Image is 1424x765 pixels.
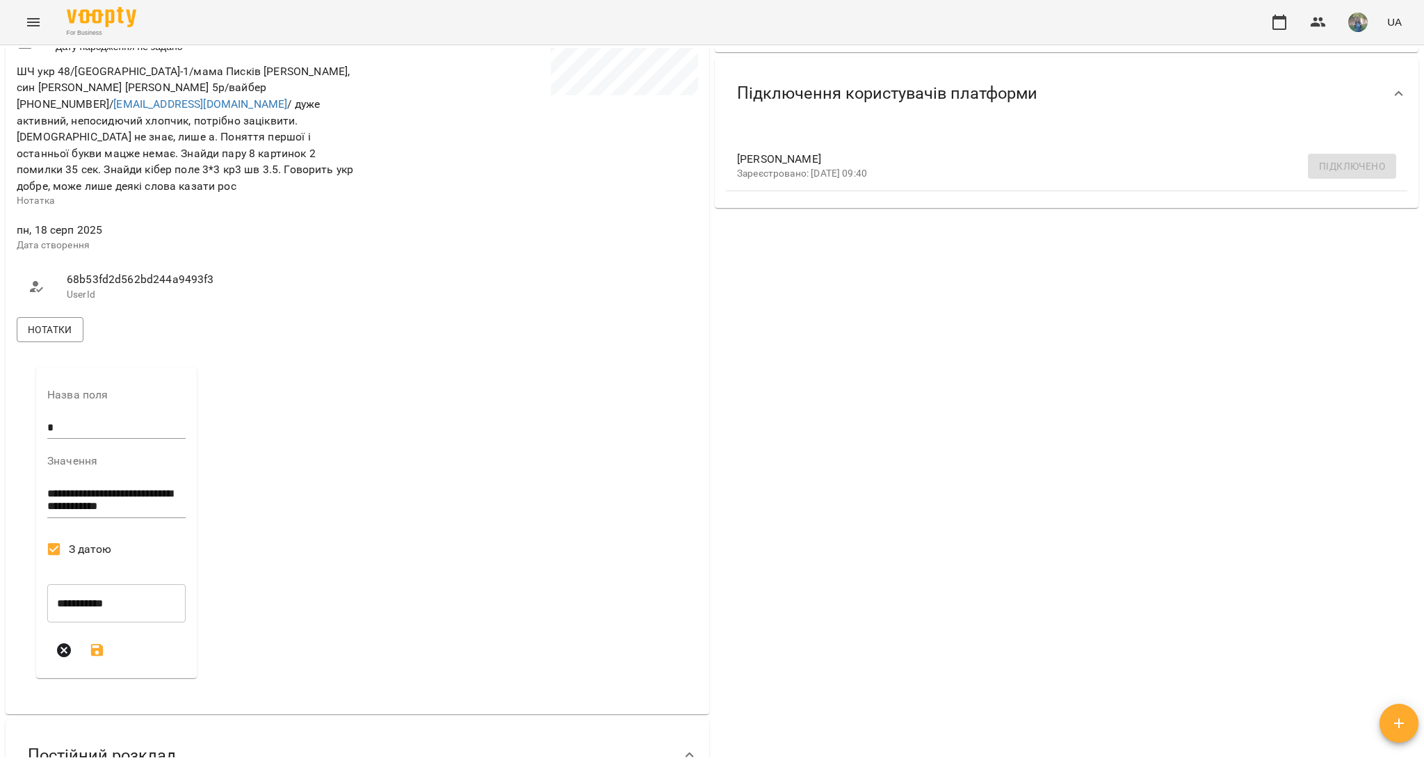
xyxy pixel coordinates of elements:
[715,58,1418,129] div: Підключення користувачів платформи
[67,288,343,302] p: UserId
[1387,15,1402,29] span: UA
[17,239,355,252] p: Дата створення
[17,194,355,208] p: Нотатка
[67,29,136,38] span: For Business
[17,65,353,193] span: ШЧ укр 48/[GEOGRAPHIC_DATA]-1/мама Писків [PERSON_NAME], син [PERSON_NAME] [PERSON_NAME] 5р/вайбе...
[69,541,112,558] span: З датою
[1382,9,1407,35] button: UA
[17,222,355,239] span: пн, 18 серп 2025
[1348,13,1368,32] img: de1e453bb906a7b44fa35c1e57b3518e.jpg
[47,456,186,467] label: Значення
[17,317,83,342] button: Нотатки
[28,321,72,338] span: Нотатки
[737,151,1374,168] span: [PERSON_NAME]
[67,271,343,288] span: 68b53fd2d562bd244a9493f3
[737,167,1374,181] p: Зареєстровано: [DATE] 09:40
[737,83,1037,104] span: Підключення користувачів платформи
[47,389,186,401] label: Назва поля
[113,97,287,111] a: [EMAIL_ADDRESS][DOMAIN_NAME]
[17,6,50,39] button: Menu
[67,7,136,27] img: Voopty Logo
